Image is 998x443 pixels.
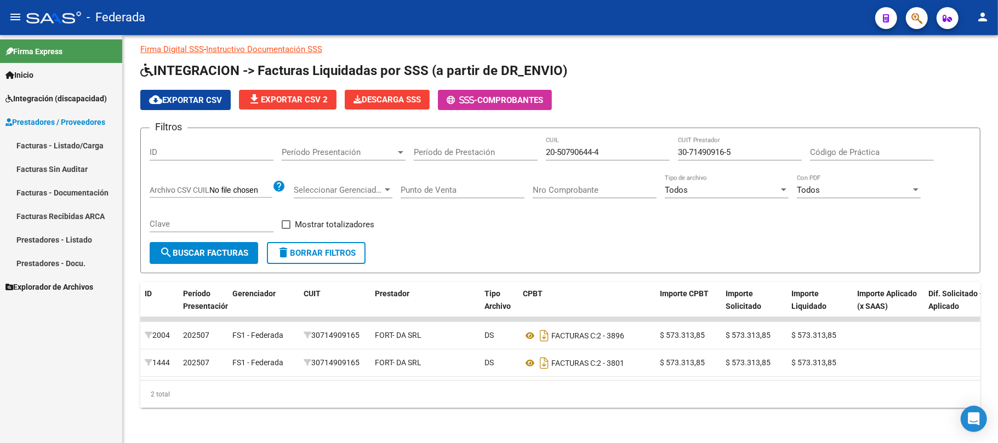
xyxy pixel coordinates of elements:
[375,329,421,342] div: FORT- DA SRL
[294,185,383,195] span: Seleccionar Gerenciador
[721,282,787,330] datatable-header-cell: Importe Solicitado
[477,95,543,105] span: Comprobantes
[304,289,321,298] span: CUIT
[140,90,231,110] button: Exportar CSV
[5,116,105,128] span: Prestadores / Proveedores
[523,327,651,344] div: 2 - 3896
[183,358,209,367] span: 202507
[206,44,322,54] a: Instructivo Documentación SSS
[787,282,853,330] datatable-header-cell: Importe Liquidado
[9,10,22,24] mat-icon: menu
[370,282,480,330] datatable-header-cell: Prestador
[438,90,552,110] button: -Comprobantes
[484,358,494,367] span: DS
[304,356,366,369] div: 30714909165
[145,329,174,342] div: 2004
[232,289,276,298] span: Gerenciador
[665,185,688,195] span: Todos
[484,331,494,340] span: DS
[375,356,421,369] div: FORT- DA SRL
[5,93,107,105] span: Integración (discapacidad)
[480,282,518,330] datatable-header-cell: Tipo Archivo
[523,289,543,298] span: CPBT
[924,282,995,330] datatable-header-cell: Dif. Solicitado - Aplicado
[145,289,152,298] span: ID
[239,90,337,110] button: Exportar CSV 2
[537,354,551,372] i: Descargar documento
[277,248,356,258] span: Borrar Filtros
[551,331,597,340] span: FACTURAS C:
[655,282,721,330] datatable-header-cell: Importe CPBT
[660,331,705,340] span: $ 573.313,85
[159,248,248,258] span: Buscar Facturas
[272,180,286,193] mat-icon: help
[518,282,655,330] datatable-header-cell: CPBT
[791,331,836,340] span: $ 573.313,85
[857,289,917,310] span: Importe Aplicado (x SAAS)
[295,218,374,231] span: Mostrar totalizadores
[248,95,328,105] span: Exportar CSV 2
[179,282,228,330] datatable-header-cell: Período Presentación
[145,356,174,369] div: 1444
[961,406,987,432] div: Open Intercom Messenger
[726,358,771,367] span: $ 573.313,85
[353,95,421,105] span: Descarga SSS
[726,331,771,340] span: $ 573.313,85
[140,44,204,54] a: Firma Digital SSS
[248,93,261,106] mat-icon: file_download
[726,289,761,310] span: Importe Solicitado
[149,95,222,105] span: Exportar CSV
[484,289,511,310] span: Tipo Archivo
[140,63,567,78] span: INTEGRACION -> Facturas Liquidadas por SSS (a partir de DR_ENVIO)
[87,5,145,30] span: - Federada
[150,119,187,135] h3: Filtros
[345,90,430,110] app-download-masive: Descarga masiva de comprobantes (adjuntos)
[140,282,179,330] datatable-header-cell: ID
[976,10,989,24] mat-icon: person
[140,381,980,408] div: 2 total
[537,327,551,344] i: Descargar documento
[228,282,299,330] datatable-header-cell: Gerenciador
[232,331,283,340] span: FS1 - Federada
[150,242,258,264] button: Buscar Facturas
[345,90,430,110] button: Descarga SSS
[447,95,477,105] span: -
[791,289,826,310] span: Importe Liquidado
[523,354,651,372] div: 2 - 3801
[183,289,230,310] span: Período Presentación
[159,246,173,259] mat-icon: search
[660,289,709,298] span: Importe CPBT
[282,147,396,157] span: Período Presentación
[183,331,209,340] span: 202507
[150,186,209,194] span: Archivo CSV CUIL
[209,186,272,195] input: Archivo CSV CUIL
[928,289,983,310] span: Dif. Solicitado - Aplicado
[232,358,283,367] span: FS1 - Federada
[551,359,597,367] span: FACTURAS C:
[5,69,33,81] span: Inicio
[267,242,366,264] button: Borrar Filtros
[660,358,705,367] span: $ 573.313,85
[5,45,62,57] span: Firma Express
[304,329,366,342] div: 30714909165
[375,289,409,298] span: Prestador
[299,282,370,330] datatable-header-cell: CUIT
[791,358,836,367] span: $ 573.313,85
[853,282,924,330] datatable-header-cell: Importe Aplicado (x SAAS)
[140,43,980,55] p: -
[277,246,290,259] mat-icon: delete
[5,281,93,293] span: Explorador de Archivos
[149,93,162,106] mat-icon: cloud_download
[797,185,820,195] span: Todos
